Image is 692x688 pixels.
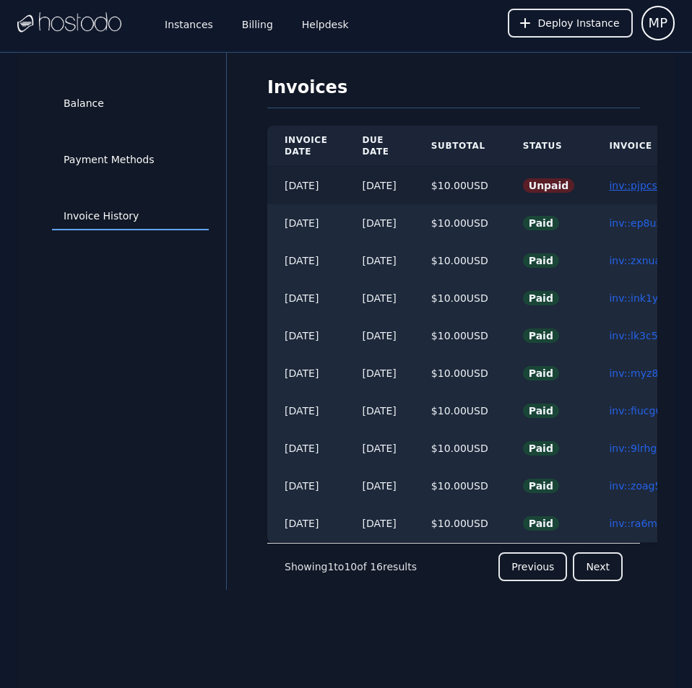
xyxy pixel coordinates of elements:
a: Balance [52,90,209,118]
div: $ 10.00 USD [431,216,488,230]
span: Paid [523,328,559,343]
td: [DATE] [345,317,413,354]
td: [DATE] [267,279,345,317]
div: $ 10.00 USD [431,366,488,380]
td: [DATE] [267,354,345,392]
th: Subtotal [414,126,506,167]
div: $ 10.00 USD [431,291,488,305]
div: $ 10.00 USD [431,479,488,493]
span: Paid [523,291,559,305]
th: Due Date [345,126,413,167]
td: [DATE] [345,505,413,543]
div: $ 10.00 USD [431,441,488,456]
span: 1 [327,561,334,572]
td: [DATE] [267,242,345,279]
td: [DATE] [267,430,345,467]
td: [DATE] [267,467,345,505]
span: 16 [370,561,383,572]
td: [DATE] [345,242,413,279]
span: MP [649,13,667,33]
span: Paid [523,404,559,418]
div: $ 10.00 USD [431,328,488,343]
div: $ 10.00 USD [431,404,488,418]
div: $ 10.00 USD [431,253,488,268]
span: Paid [523,441,559,456]
span: Paid [523,479,559,493]
td: [DATE] [267,317,345,354]
p: Showing to of results [285,559,417,574]
td: [DATE] [345,167,413,205]
td: [DATE] [345,354,413,392]
button: Previous [498,552,567,581]
td: [DATE] [267,167,345,205]
button: User menu [641,6,675,40]
a: Invoice History [52,203,209,230]
td: [DATE] [345,430,413,467]
td: [DATE] [345,392,413,430]
span: Paid [523,366,559,380]
nav: Pagination [267,543,640,590]
td: [DATE] [267,505,345,543]
td: [DATE] [345,279,413,317]
td: [DATE] [345,467,413,505]
span: Deploy Instance [538,16,620,30]
th: Invoice Date [267,126,345,167]
th: Status [506,126,592,167]
a: Payment Methods [52,147,209,174]
span: Paid [523,216,559,230]
td: [DATE] [267,204,345,242]
button: Next [573,552,623,581]
img: Logo [17,12,121,34]
div: $ 10.00 USD [431,516,488,531]
td: [DATE] [267,392,345,430]
span: Unpaid [523,178,575,193]
button: Deploy Instance [508,9,633,38]
div: $ 10.00 USD [431,178,488,193]
td: [DATE] [345,204,413,242]
span: 10 [344,561,357,572]
h1: Invoices [267,76,640,108]
span: Paid [523,516,559,531]
span: Paid [523,253,559,268]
